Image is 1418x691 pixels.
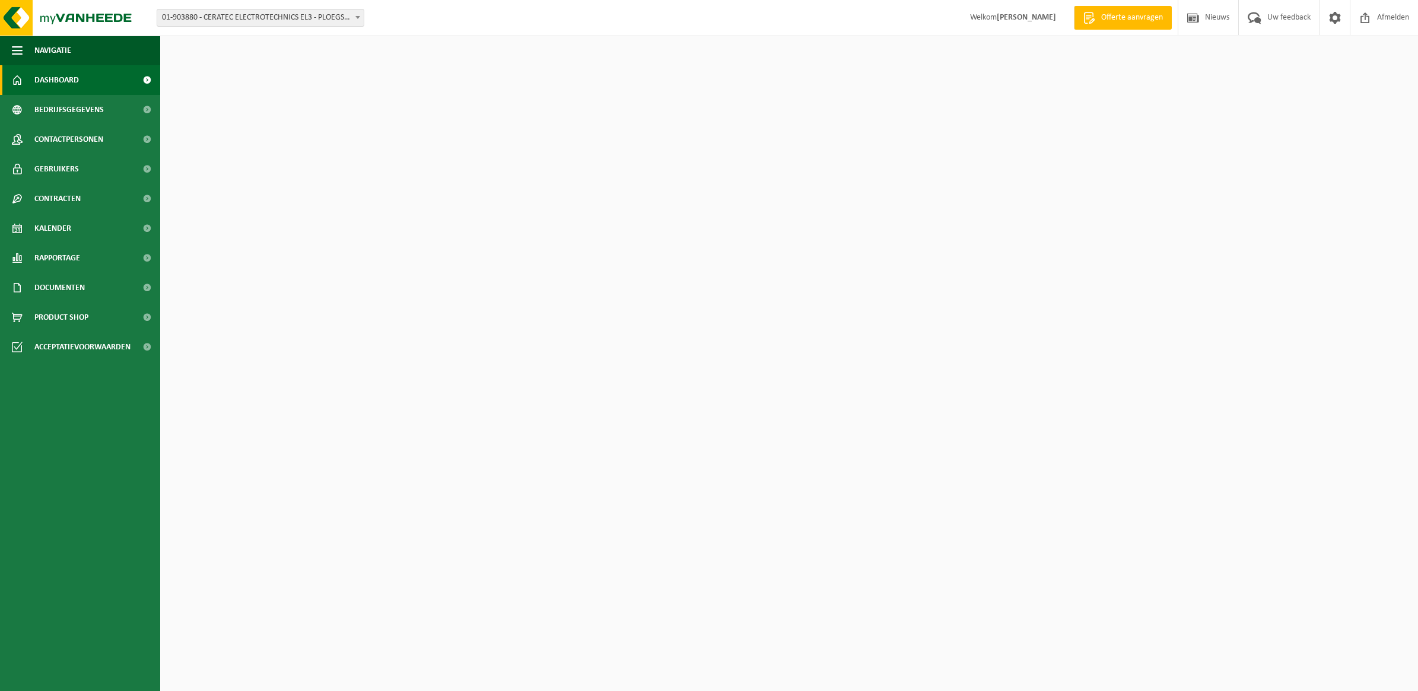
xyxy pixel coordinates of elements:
span: Gebruikers [34,154,79,184]
span: Kalender [34,214,71,243]
span: Product Shop [34,302,88,332]
span: Navigatie [34,36,71,65]
span: 01-903880 - CERATEC ELECTROTECHNICS EL3 - PLOEGSTEERT [157,9,364,27]
span: Bedrijfsgegevens [34,95,104,125]
span: Acceptatievoorwaarden [34,332,131,362]
span: 01-903880 - CERATEC ELECTROTECHNICS EL3 - PLOEGSTEERT [157,9,364,26]
span: Dashboard [34,65,79,95]
span: Offerte aanvragen [1098,12,1166,24]
span: Contracten [34,184,81,214]
span: Contactpersonen [34,125,103,154]
span: Rapportage [34,243,80,273]
a: Offerte aanvragen [1074,6,1172,30]
strong: [PERSON_NAME] [997,13,1056,22]
span: Documenten [34,273,85,302]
